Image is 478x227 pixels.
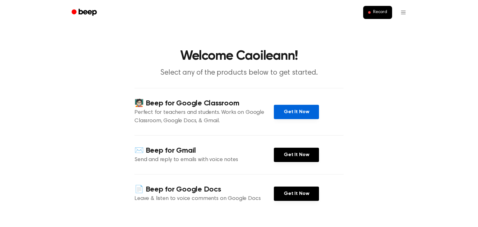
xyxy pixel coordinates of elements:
a: Get It Now [274,148,319,162]
p: Perfect for teachers and students. Works on Google Classroom, Google Docs, & Gmail. [134,109,274,125]
h1: Welcome Caoileann! [80,50,398,63]
p: Leave & listen to voice comments on Google Docs [134,195,274,203]
button: Record [363,6,392,19]
p: Send and reply to emails with voice notes [134,156,274,164]
span: Record [373,10,387,15]
p: Select any of the products below to get started. [119,68,358,78]
a: Get It Now [274,105,319,119]
h4: 📄 Beep for Google Docs [134,184,274,195]
button: Open menu [396,5,411,20]
a: Get It Now [274,187,319,201]
a: Beep [67,7,102,19]
h4: ✉️ Beep for Gmail [134,146,274,156]
h4: 🧑🏻‍🏫 Beep for Google Classroom [134,98,274,109]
